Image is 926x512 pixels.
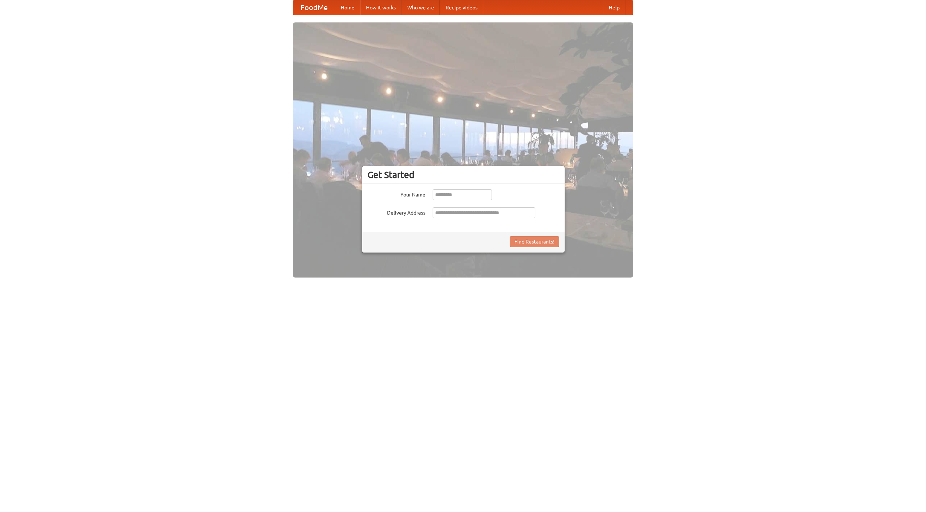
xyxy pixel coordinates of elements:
label: Delivery Address [368,207,425,216]
a: Help [603,0,625,15]
a: How it works [360,0,402,15]
a: Recipe videos [440,0,483,15]
button: Find Restaurants! [510,236,559,247]
h3: Get Started [368,169,559,180]
a: FoodMe [293,0,335,15]
a: Home [335,0,360,15]
a: Who we are [402,0,440,15]
label: Your Name [368,189,425,198]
